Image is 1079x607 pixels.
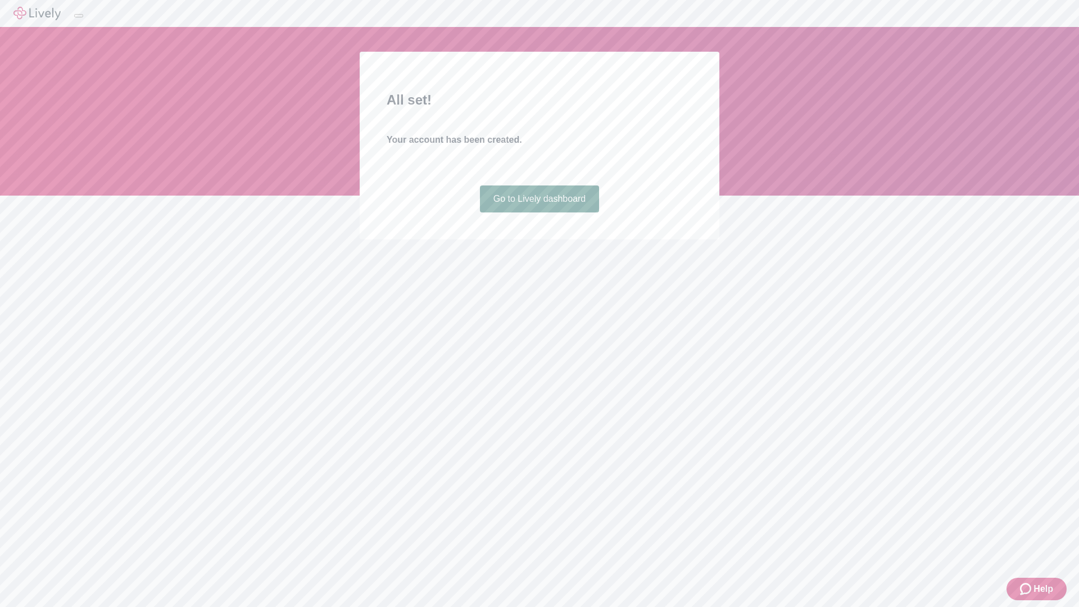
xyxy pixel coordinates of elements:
[1020,582,1033,596] svg: Zendesk support icon
[387,133,692,147] h4: Your account has been created.
[387,90,692,110] h2: All set!
[480,185,600,212] a: Go to Lively dashboard
[1033,582,1053,596] span: Help
[13,7,61,20] img: Lively
[74,14,83,17] button: Log out
[1007,578,1067,600] button: Zendesk support iconHelp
